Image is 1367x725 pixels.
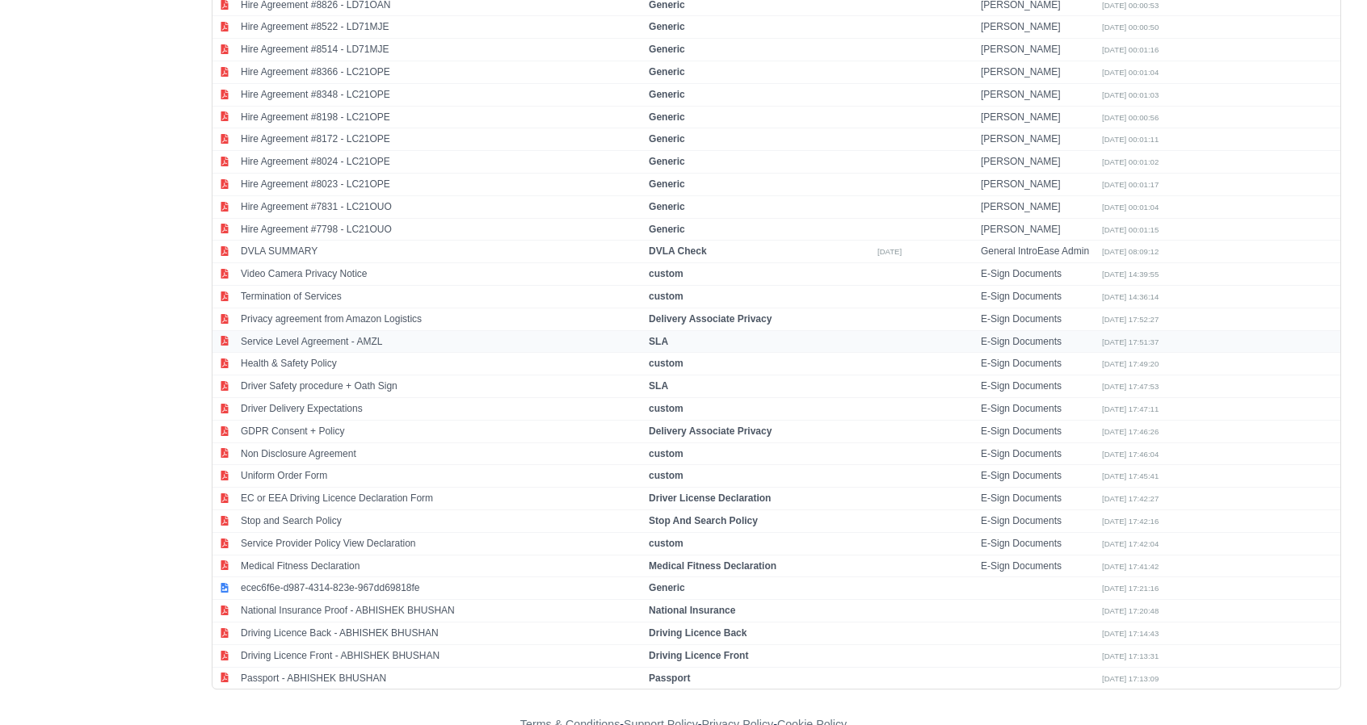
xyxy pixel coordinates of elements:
[1102,517,1159,526] small: [DATE] 17:42:16
[1102,135,1159,144] small: [DATE] 00:01:11
[649,673,690,684] strong: Passport
[237,532,645,555] td: Service Provider Policy View Declaration
[977,39,1098,61] td: [PERSON_NAME]
[1102,494,1159,503] small: [DATE] 17:42:27
[977,106,1098,128] td: [PERSON_NAME]
[977,353,1098,375] td: E-Sign Documents
[237,398,645,421] td: Driver Delivery Expectations
[237,353,645,375] td: Health & Safety Policy
[977,510,1098,533] td: E-Sign Documents
[1102,337,1159,346] small: [DATE] 17:51:37
[1102,1,1159,10] small: [DATE] 00:00:53
[977,555,1098,577] td: E-Sign Documents
[1102,382,1159,391] small: [DATE] 17:47:53
[977,375,1098,398] td: E-Sign Documents
[237,375,645,398] td: Driver Safety procedure + Oath Sign
[1102,225,1159,234] small: [DATE] 00:01:15
[237,263,645,286] td: Video Camera Privacy Notice
[237,510,645,533] td: Stop and Search Policy
[1102,90,1159,99] small: [DATE] 00:01:03
[237,106,645,128] td: Hire Agreement #8198 - LC21OPE
[237,488,645,510] td: EC or EEA Driving Licence Declaration Form
[977,286,1098,308] td: E-Sign Documents
[237,128,645,151] td: Hire Agreement #8172 - LC21OPE
[649,515,758,526] strong: Stop And Search Policy
[237,61,645,84] td: Hire Agreement #8366 - LC21OPE
[649,268,683,279] strong: custom
[649,470,683,481] strong: custom
[649,201,685,212] strong: Generic
[237,39,645,61] td: Hire Agreement #8514 - LD71MJE
[1102,203,1159,212] small: [DATE] 00:01:04
[977,263,1098,286] td: E-Sign Documents
[1102,180,1159,189] small: [DATE] 00:01:17
[1102,45,1159,54] small: [DATE] 00:01:16
[237,308,645,330] td: Privacy agreement from Amazon Logistics
[1102,427,1159,436] small: [DATE] 17:46:26
[237,16,645,39] td: Hire Agreement #8522 - LD71MJE
[237,151,645,174] td: Hire Agreement #8024 - LC21OPE
[649,538,683,549] strong: custom
[237,555,645,577] td: Medical Fitness Declaration
[649,627,747,639] strong: Driving Licence Back
[649,156,685,167] strong: Generic
[237,622,645,644] td: Driving Licence Back - ABHISHEK BHUSHAN
[977,330,1098,353] td: E-Sign Documents
[237,174,645,196] td: Hire Agreement #8023 - LC21OPE
[977,218,1098,241] td: [PERSON_NAME]
[649,111,685,123] strong: Generic
[1102,23,1159,31] small: [DATE] 00:00:50
[237,420,645,442] td: GDPR Consent + Policy
[649,582,685,593] strong: Generic
[977,532,1098,555] td: E-Sign Documents
[1102,157,1159,166] small: [DATE] 00:01:02
[1102,68,1159,77] small: [DATE] 00:01:04
[649,224,685,235] strong: Generic
[977,308,1098,330] td: E-Sign Documents
[1076,538,1367,725] iframe: Chat Widget
[649,245,707,257] strong: DVLA Check
[237,241,645,263] td: DVLA SUMMARY
[649,448,683,459] strong: custom
[977,241,1098,263] td: General IntroEase Admin
[977,488,1098,510] td: E-Sign Documents
[877,247,902,256] small: [DATE]
[237,330,645,353] td: Service Level Agreement - AMZL
[649,605,735,616] strong: National Insurance
[649,178,685,190] strong: Generic
[237,218,645,241] td: Hire Agreement #7798 - LC21OUO
[977,16,1098,39] td: [PERSON_NAME]
[977,83,1098,106] td: [PERSON_NAME]
[649,492,771,504] strong: Driver License Declaration
[649,336,668,347] strong: SLA
[977,195,1098,218] td: [PERSON_NAME]
[977,151,1098,174] td: [PERSON_NAME]
[977,174,1098,196] td: [PERSON_NAME]
[649,89,685,100] strong: Generic
[1102,315,1159,324] small: [DATE] 17:52:27
[649,380,668,392] strong: SLA
[1102,471,1159,480] small: [DATE] 17:45:41
[977,420,1098,442] td: E-Sign Documents
[649,21,685,32] strong: Generic
[649,44,685,55] strong: Generic
[1102,270,1159,279] small: [DATE] 14:39:55
[649,560,776,572] strong: Medical Fitness Declaration
[237,600,645,622] td: National Insurance Proof - ABHISHEK BHUSHAN
[649,133,685,145] strong: Generic
[237,83,645,106] td: Hire Agreement #8348 - LC21OPE
[237,644,645,667] td: Driving Licence Front - ABHISHEK BHUSHAN
[237,667,645,689] td: Passport - ABHISHEK BHUSHAN
[1102,450,1159,459] small: [DATE] 17:46:04
[977,442,1098,465] td: E-Sign Documents
[237,465,645,488] td: Uniform Order Form
[237,577,645,600] td: ecec6f6e-d987-4314-823e-967dd69818fe
[649,650,748,661] strong: Driving Licence Front
[977,128,1098,151] td: [PERSON_NAME]
[237,286,645,308] td: Termination of Services
[649,425,772,437] strong: Delivery Associate Privacy
[649,291,683,302] strong: custom
[237,195,645,218] td: Hire Agreement #7831 - LC21OUO
[1102,113,1159,122] small: [DATE] 00:00:56
[649,66,685,78] strong: Generic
